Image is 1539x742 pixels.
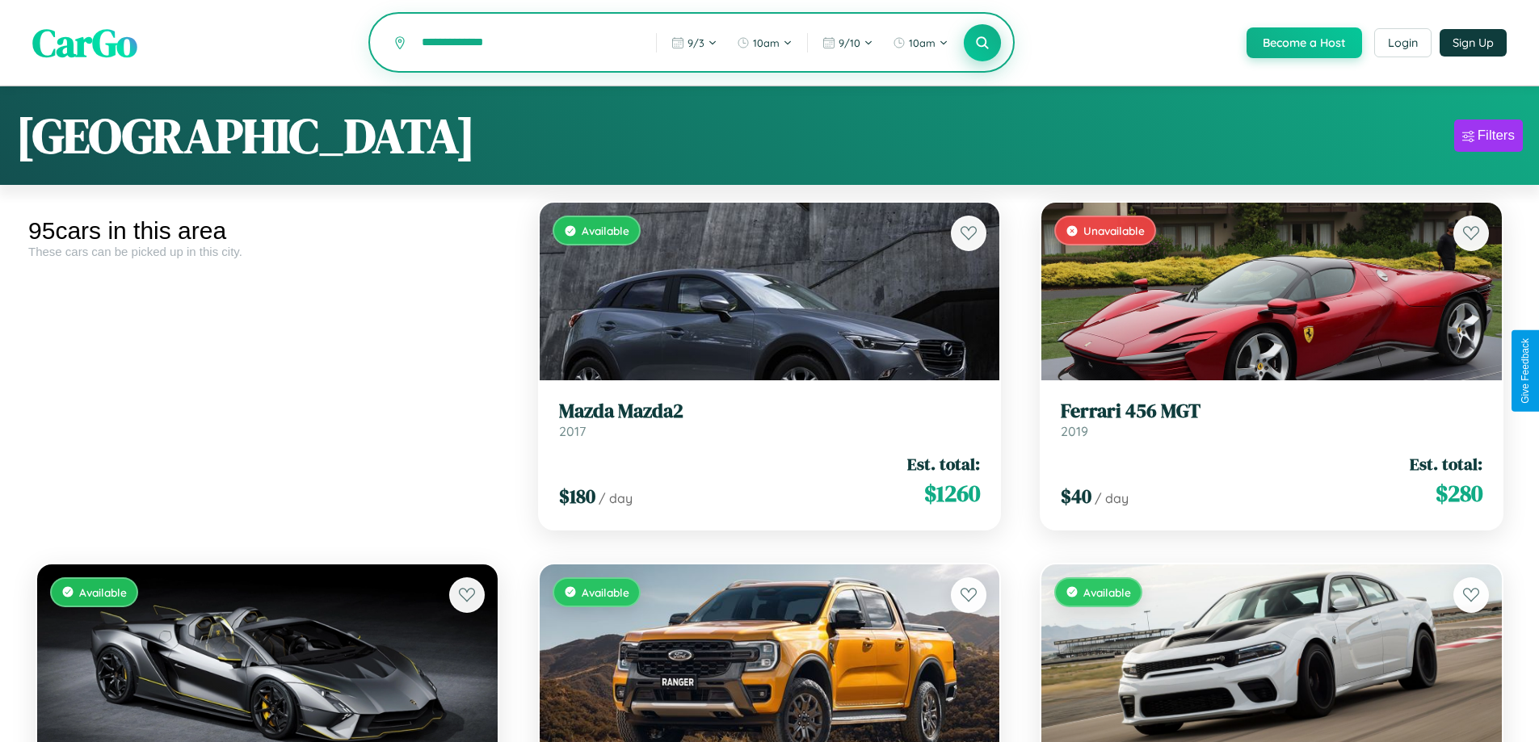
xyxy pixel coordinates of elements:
[1374,28,1432,57] button: Login
[924,477,980,509] span: $ 1260
[1083,585,1131,599] span: Available
[16,103,475,169] h1: [GEOGRAPHIC_DATA]
[32,16,137,69] span: CarGo
[1436,477,1482,509] span: $ 280
[1061,483,1091,509] span: $ 40
[1095,490,1129,506] span: / day
[582,585,629,599] span: Available
[1083,224,1145,237] span: Unavailable
[1520,338,1531,404] div: Give Feedback
[663,30,725,56] button: 9/3
[559,400,981,439] a: Mazda Mazda22017
[79,585,127,599] span: Available
[907,452,980,476] span: Est. total:
[1061,423,1088,439] span: 2019
[582,224,629,237] span: Available
[688,36,704,49] span: 9 / 3
[1454,119,1523,152] button: Filters
[1061,400,1482,439] a: Ferrari 456 MGT2019
[559,400,981,423] h3: Mazda Mazda2
[1061,400,1482,423] h3: Ferrari 456 MGT
[1247,27,1362,58] button: Become a Host
[28,217,507,245] div: 95 cars in this area
[559,423,586,439] span: 2017
[1478,128,1515,144] div: Filters
[599,490,633,506] span: / day
[909,36,936,49] span: 10am
[729,30,801,56] button: 10am
[753,36,780,49] span: 10am
[28,245,507,258] div: These cars can be picked up in this city.
[1440,29,1507,57] button: Sign Up
[839,36,860,49] span: 9 / 10
[885,30,957,56] button: 10am
[559,483,595,509] span: $ 180
[1410,452,1482,476] span: Est. total:
[814,30,881,56] button: 9/10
